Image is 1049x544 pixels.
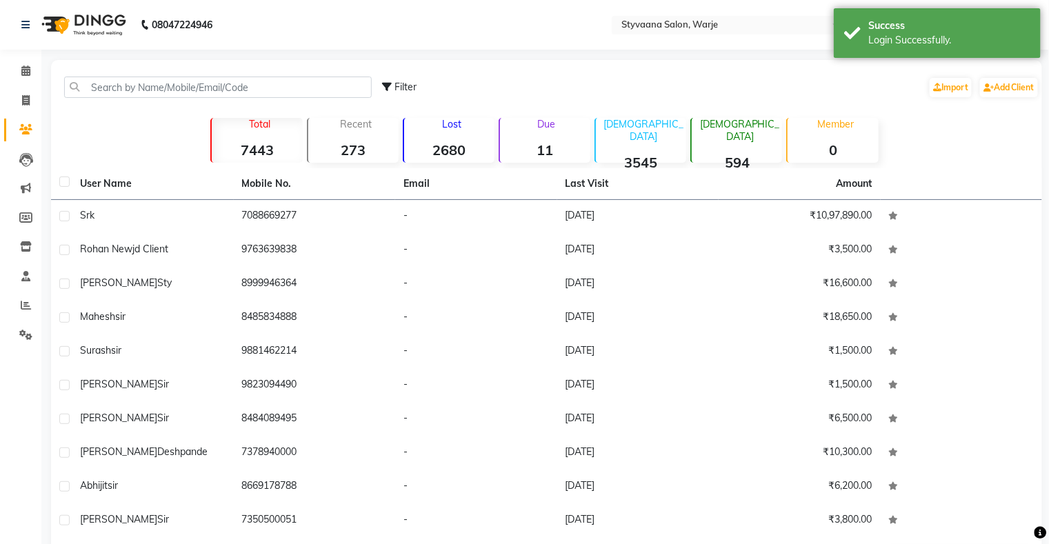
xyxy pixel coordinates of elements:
th: Last Visit [557,168,719,200]
td: [DATE] [557,504,719,538]
span: surash [80,344,111,356]
td: 9763639838 [234,234,396,268]
strong: 11 [500,141,590,159]
td: 9823094490 [234,369,396,403]
th: Amount [828,168,881,199]
td: - [395,403,557,436]
span: sir [157,513,169,525]
td: 8999946364 [234,268,396,301]
td: ₹18,650.00 [719,301,881,335]
span: sir [157,378,169,390]
span: deshpande [157,445,208,458]
td: 8669178788 [234,470,396,504]
td: - [395,470,557,504]
strong: 273 [308,141,399,159]
td: ₹3,500.00 [719,234,881,268]
span: sir [111,344,121,356]
td: ₹6,500.00 [719,403,881,436]
span: [PERSON_NAME] [80,513,157,525]
td: [DATE] [557,200,719,234]
td: 7350500051 [234,504,396,538]
span: rohan new [80,243,132,255]
td: ₹3,800.00 [719,504,881,538]
td: - [395,301,557,335]
td: ₹10,300.00 [719,436,881,470]
td: 7378940000 [234,436,396,470]
img: logo [35,6,130,44]
td: ₹1,500.00 [719,369,881,403]
td: [DATE] [557,301,719,335]
td: 8484089495 [234,403,396,436]
th: Mobile No. [234,168,396,200]
span: sir [157,412,169,424]
input: Search by Name/Mobile/Email/Code [64,77,372,98]
td: - [395,369,557,403]
td: ₹16,600.00 [719,268,881,301]
td: ₹10,97,890.00 [719,200,881,234]
span: [PERSON_NAME] [80,445,157,458]
div: Success [868,19,1030,33]
p: [DEMOGRAPHIC_DATA] [601,118,686,143]
td: - [395,200,557,234]
b: 08047224946 [152,6,212,44]
td: [DATE] [557,234,719,268]
td: ₹1,500.00 [719,335,881,369]
th: Email [395,168,557,200]
span: sir [108,479,118,492]
span: [PERSON_NAME] [80,378,157,390]
span: Sty [157,276,172,289]
strong: 594 [692,154,782,171]
span: sir [115,310,126,323]
span: [PERSON_NAME] [80,412,157,424]
strong: 7443 [212,141,302,159]
strong: 2680 [404,141,494,159]
strong: 3545 [596,154,686,171]
td: - [395,268,557,301]
td: [DATE] [557,403,719,436]
div: Login Successfully. [868,33,1030,48]
td: 9881462214 [234,335,396,369]
span: mahesh [80,310,115,323]
td: 7088669277 [234,200,396,234]
td: [DATE] [557,369,719,403]
p: Total [217,118,302,130]
td: [DATE] [557,470,719,504]
span: Srk [80,209,94,221]
td: [DATE] [557,268,719,301]
td: - [395,234,557,268]
td: - [395,335,557,369]
td: [DATE] [557,436,719,470]
th: User Name [72,168,234,200]
td: - [395,504,557,538]
p: Member [793,118,878,130]
a: Add Client [980,78,1038,97]
td: 8485834888 [234,301,396,335]
span: jd client [132,243,168,255]
a: Import [930,78,972,97]
td: ₹6,200.00 [719,470,881,504]
strong: 0 [788,141,878,159]
p: Recent [314,118,399,130]
p: Lost [410,118,494,130]
span: Filter [394,81,417,93]
td: [DATE] [557,335,719,369]
span: abhijit [80,479,108,492]
span: [PERSON_NAME] [80,276,157,289]
p: Due [503,118,590,130]
p: [DEMOGRAPHIC_DATA] [697,118,782,143]
td: - [395,436,557,470]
